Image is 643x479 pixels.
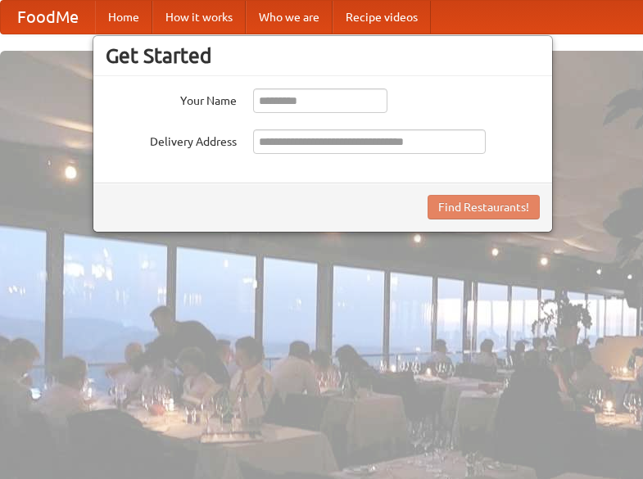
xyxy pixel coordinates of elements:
[106,129,237,150] label: Delivery Address
[333,1,431,34] a: Recipe videos
[1,1,95,34] a: FoodMe
[95,1,152,34] a: Home
[152,1,246,34] a: How it works
[246,1,333,34] a: Who we are
[428,195,540,219] button: Find Restaurants!
[106,88,237,109] label: Your Name
[106,43,540,68] h3: Get Started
